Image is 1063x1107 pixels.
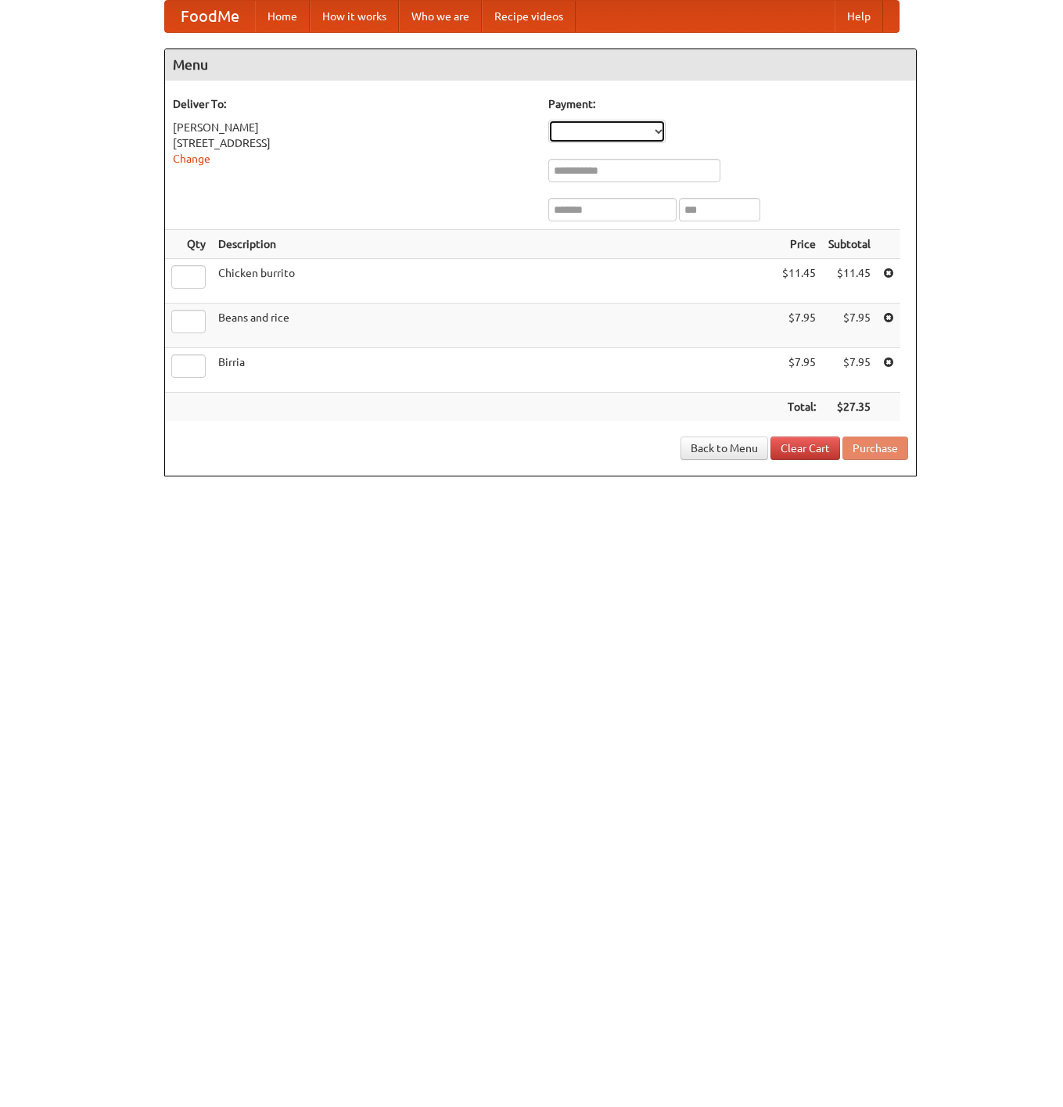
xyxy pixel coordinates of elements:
td: $7.95 [822,348,877,393]
td: $7.95 [776,304,822,348]
td: $7.95 [822,304,877,348]
h4: Menu [165,49,916,81]
a: Change [173,153,210,165]
a: Who we are [399,1,482,32]
th: Subtotal [822,230,877,259]
td: $11.45 [776,259,822,304]
div: [STREET_ADDRESS] [173,135,533,151]
th: $27.35 [822,393,877,422]
td: $11.45 [822,259,877,304]
td: Beans and rice [212,304,776,348]
th: Price [776,230,822,259]
a: Back to Menu [681,437,768,460]
a: Home [255,1,310,32]
a: Help [835,1,883,32]
a: Recipe videos [482,1,576,32]
td: $7.95 [776,348,822,393]
h5: Deliver To: [173,96,533,112]
a: How it works [310,1,399,32]
h5: Payment: [548,96,908,112]
div: [PERSON_NAME] [173,120,533,135]
a: Clear Cart [770,437,840,460]
a: FoodMe [165,1,255,32]
th: Description [212,230,776,259]
button: Purchase [842,437,908,460]
td: Birria [212,348,776,393]
th: Total: [776,393,822,422]
th: Qty [165,230,212,259]
td: Chicken burrito [212,259,776,304]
